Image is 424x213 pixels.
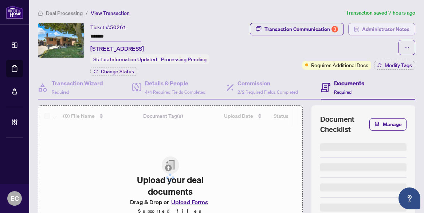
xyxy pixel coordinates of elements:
[354,27,359,32] span: solution
[52,89,69,95] span: Required
[334,89,352,95] span: Required
[250,23,344,35] button: Transaction Communication3
[110,24,126,31] span: 50261
[52,79,103,88] h4: Transaction Wizard
[404,45,409,50] span: ellipsis
[334,79,364,88] h4: Documents
[311,61,368,69] span: Requires Additional Docs
[101,69,134,74] span: Change Status
[90,44,144,53] span: [STREET_ADDRESS]
[145,89,205,95] span: 4/4 Required Fields Completed
[399,187,420,209] button: Open asap
[90,54,209,64] div: Status:
[331,26,338,32] div: 3
[91,10,130,16] span: View Transaction
[38,11,43,16] span: home
[38,23,84,58] img: IMG-C12326188_1.jpg
[145,79,205,88] h4: Details & People
[11,193,19,204] span: EC
[362,23,409,35] span: Administrator Notes
[237,89,298,95] span: 2/2 Required Fields Completed
[346,9,415,17] article: Transaction saved 7 hours ago
[348,23,415,35] button: Administrator Notes
[237,79,298,88] h4: Commission
[320,114,369,135] span: Document Checklist
[110,56,207,63] span: Information Updated - Processing Pending
[90,67,137,76] button: Change Status
[374,61,415,70] button: Modify Tags
[264,23,338,35] div: Transaction Communication
[6,5,23,19] img: logo
[46,10,83,16] span: Deal Processing
[86,9,88,17] li: /
[369,118,407,131] button: Manage
[383,119,402,130] span: Manage
[385,63,412,68] span: Modify Tags
[90,23,126,31] div: Ticket #:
